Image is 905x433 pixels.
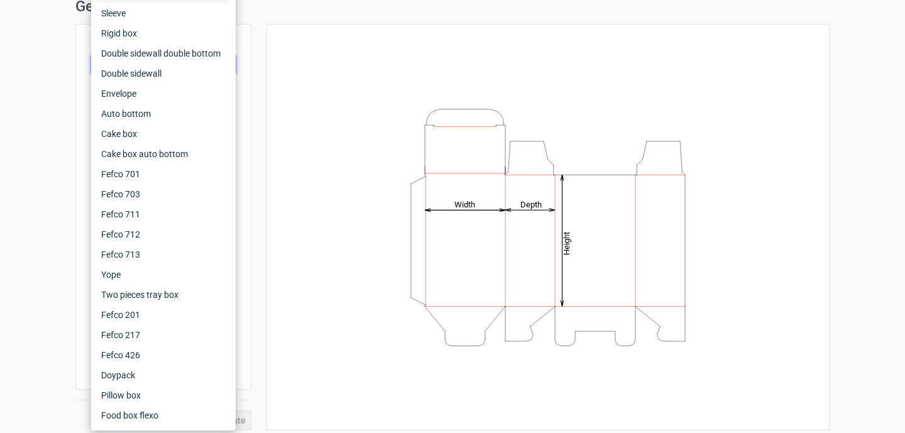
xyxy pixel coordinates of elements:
div: Rigid box [96,23,231,43]
div: Envelope [96,84,231,104]
div: Fefco 701 [96,164,231,184]
tspan: Depth [520,199,542,209]
div: Cake box auto bottom [96,144,231,164]
tspan: Width [454,199,475,209]
div: Double sidewall double bottom [96,43,231,63]
div: Doypack [96,365,231,385]
div: Fefco 713 [96,244,231,265]
div: Double sidewall [96,63,231,84]
div: Auto bottom [96,104,231,124]
div: Yope [96,265,231,285]
div: Fefco 711 [96,204,231,224]
div: Two pieces tray box [96,285,231,305]
div: Cake box [96,124,231,144]
div: Sleeve [96,3,231,23]
tspan: Height [562,231,571,255]
div: Fefco 217 [96,325,231,345]
div: Fefco 201 [96,305,231,325]
div: Pillow box [96,385,231,405]
div: Fefco 712 [96,224,231,244]
div: Fefco 426 [96,345,231,365]
div: Fefco 703 [96,184,231,204]
div: Food box flexo [96,405,231,425]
